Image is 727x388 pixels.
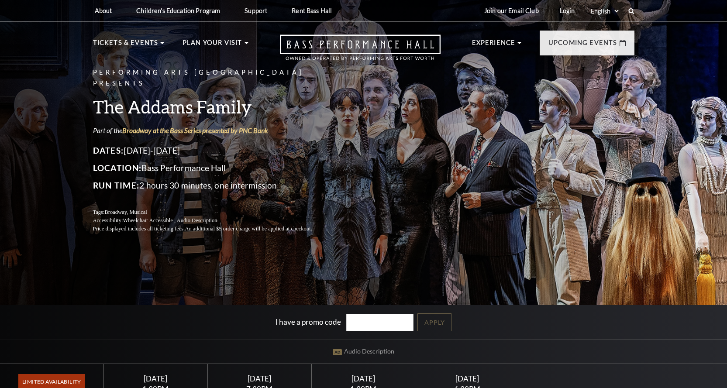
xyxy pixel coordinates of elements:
[183,38,242,53] p: Plan Your Visit
[185,226,312,232] span: An additional $5 order charge will be applied at checkout.
[93,38,158,53] p: Tickets & Events
[292,7,332,14] p: Rent Bass Hall
[426,374,508,383] div: [DATE]
[93,163,142,173] span: Location:
[472,38,516,53] p: Experience
[245,7,267,14] p: Support
[95,7,112,14] p: About
[548,38,617,53] p: Upcoming Events
[93,180,140,190] span: Run Time:
[93,145,124,155] span: Dates:
[589,7,620,15] select: Select:
[322,374,404,383] div: [DATE]
[218,374,300,383] div: [DATE]
[93,216,333,225] p: Accessibility:
[93,161,333,175] p: Bass Performance Hall
[114,374,197,383] div: [DATE]
[93,126,333,135] p: Part of the
[93,208,333,216] p: Tags:
[104,209,147,215] span: Broadway, Musical
[122,126,268,134] a: Broadway at the Bass Series presented by PNC Bank
[93,144,333,158] p: [DATE]-[DATE]
[123,217,217,223] span: Wheelchair Accessible , Audio Description
[276,317,341,326] label: I have a promo code
[93,179,333,192] p: 2 hours 30 minutes, one intermission
[93,67,333,89] p: Performing Arts [GEOGRAPHIC_DATA] Presents
[136,7,220,14] p: Children's Education Program
[93,225,333,233] p: Price displayed includes all ticketing fees.
[93,96,333,118] h3: The Addams Family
